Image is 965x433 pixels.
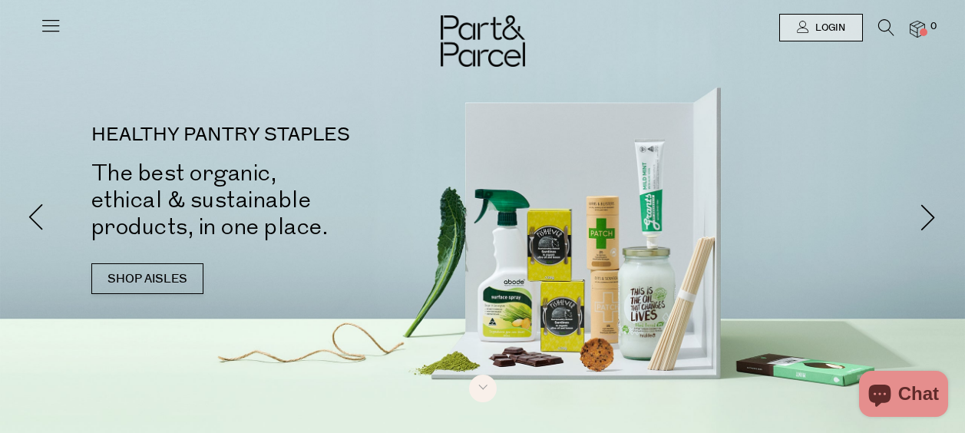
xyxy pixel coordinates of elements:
[91,126,506,144] p: HEALTHY PANTRY STAPLES
[91,160,506,240] h2: The best organic, ethical & sustainable products, in one place.
[927,20,940,34] span: 0
[779,14,863,41] a: Login
[441,15,525,67] img: Part&Parcel
[811,21,845,35] span: Login
[910,21,925,37] a: 0
[854,371,953,421] inbox-online-store-chat: Shopify online store chat
[91,263,203,294] a: SHOP AISLES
